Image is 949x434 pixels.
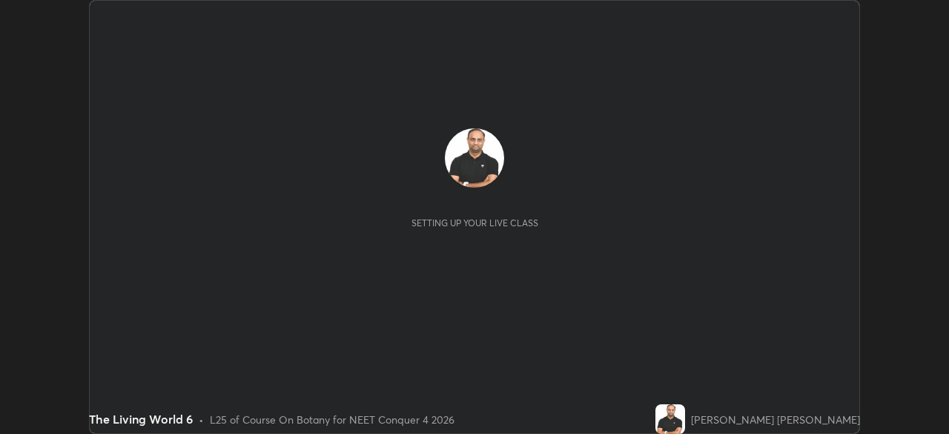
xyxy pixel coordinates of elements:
[210,412,454,427] div: L25 of Course On Botany for NEET Conquer 4 2026
[199,412,204,427] div: •
[445,128,504,188] img: 0288c81ecca544f6b86d0d2edef7c4db.jpg
[89,410,193,428] div: The Living World 6
[691,412,860,427] div: [PERSON_NAME] [PERSON_NAME]
[411,217,538,228] div: Setting up your live class
[655,404,685,434] img: 0288c81ecca544f6b86d0d2edef7c4db.jpg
